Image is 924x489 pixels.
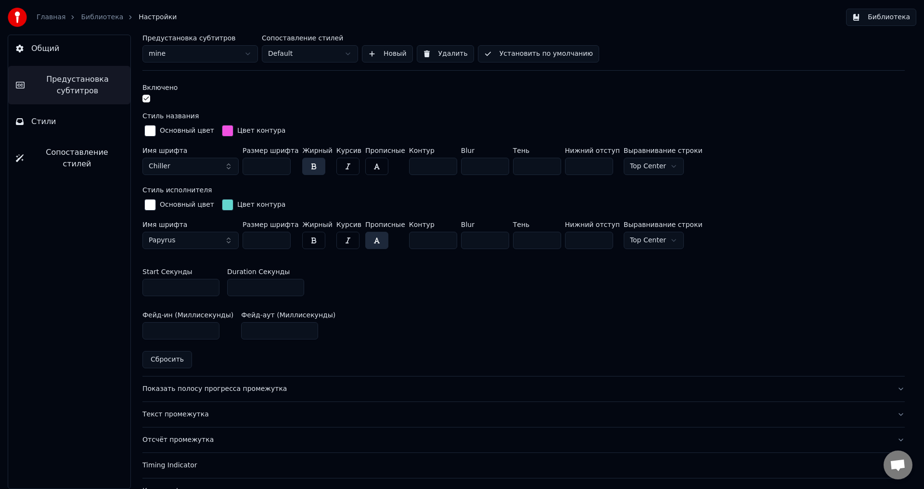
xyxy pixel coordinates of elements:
button: Установить по умолчанию [478,45,599,63]
label: Нижний отступ [565,221,620,228]
label: Стиль названия [142,113,199,119]
span: Papyrus [149,236,176,245]
label: Выравнивание строки [624,221,703,228]
button: Показать полосу прогресса промежутка [142,376,905,401]
label: Размер шрифта [243,221,298,228]
span: Сопоставление стилей [31,147,123,170]
label: Тень [513,147,561,154]
a: Открытый чат [884,451,912,479]
span: Настройки [139,13,177,22]
button: Удалить [417,45,474,63]
span: Chiller [149,162,170,171]
label: Контур [409,221,457,228]
label: Start Секунды [142,268,192,275]
div: Цвет контура [237,126,285,136]
label: Жирный [302,147,332,154]
label: Прописные [365,147,405,154]
label: Фейд-ин (Миллисекунды) [142,312,233,318]
div: Показать полосу прогресса промежутка [142,384,889,394]
span: Предустановка субтитров [32,74,123,97]
div: Цвет контура [237,200,285,210]
button: Общий [8,35,130,62]
button: Библиотека [846,9,916,26]
div: Основный цвет [160,126,214,136]
label: Контур [409,147,457,154]
button: Timing Indicator [142,453,905,478]
button: Текст промежутка [142,402,905,427]
label: Курсив [336,221,361,228]
label: Blur [461,221,509,228]
button: Основный цвет [142,197,216,213]
div: Отсчёт промежутка [142,435,889,445]
label: Нижний отступ [565,147,620,154]
label: Стиль исполнителя [142,187,212,193]
label: Выравнивание строки [624,147,703,154]
div: Основный цвет [160,200,214,210]
a: Библиотека [81,13,123,22]
div: Текст промежутка [142,410,889,419]
span: Стили [31,116,56,127]
label: Предустановка субтитров [142,35,258,41]
button: Основный цвет [142,123,216,138]
button: Стили [8,108,130,135]
button: Новый [362,45,413,63]
label: Фейд-аут (Миллисекунды) [241,312,335,318]
button: Цвет контура [220,197,287,213]
label: Тень [513,221,561,228]
label: Курсив [336,147,361,154]
button: Цвет контура [220,123,287,138]
img: youka [8,8,27,27]
label: Duration Секунды [227,268,290,275]
nav: breadcrumb [37,13,177,22]
button: Предустановка субтитров [8,66,130,104]
span: Общий [31,43,59,54]
label: Имя шрифта [142,221,239,228]
button: Сопоставление стилей [8,139,130,177]
label: Blur [461,147,509,154]
label: Имя шрифта [142,147,239,154]
label: Жирный [302,221,332,228]
label: Прописные [365,221,405,228]
label: Размер шрифта [243,147,298,154]
button: Отсчёт промежутка [142,427,905,452]
div: Timing Indicator [142,461,889,470]
button: Сбросить [142,351,192,368]
label: Сопоставление стилей [262,35,358,41]
a: Главная [37,13,65,22]
label: Включено [142,84,178,91]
